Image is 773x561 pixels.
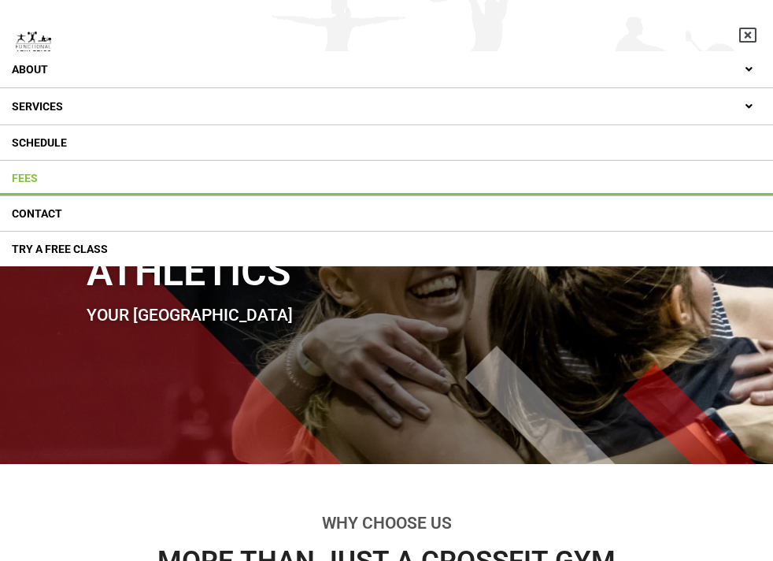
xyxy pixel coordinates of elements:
h2: Why Choose Us [12,515,761,532]
div: Menu Toggle [733,20,762,50]
a: default-logo [16,32,75,56]
h2: Your [GEOGRAPHIC_DATA] [87,307,440,324]
h1: Functional Athletics [87,213,440,292]
img: default-logo [16,32,51,56]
